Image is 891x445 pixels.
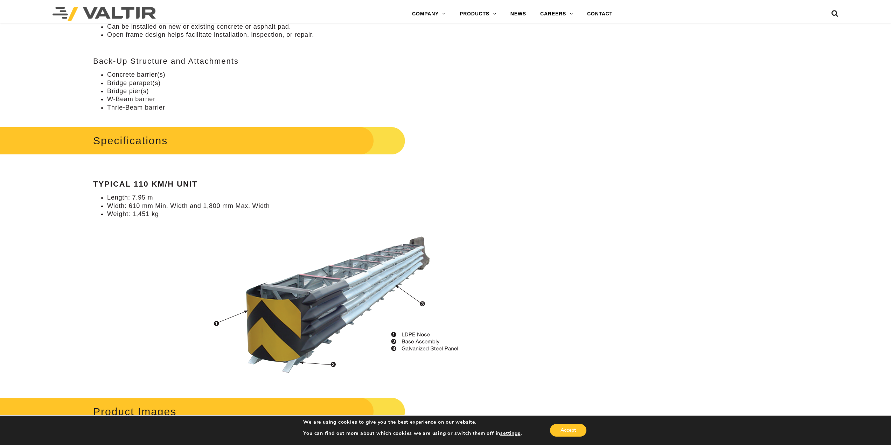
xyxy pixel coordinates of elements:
a: NEWS [503,7,533,21]
a: CAREERS [533,7,580,21]
li: Length: 7.95 m [107,194,575,202]
p: We are using cookies to give you the best experience on our website. [303,419,522,425]
img: Valtir [53,7,156,21]
li: Bridge pier(s) [107,87,575,95]
li: Can be installed on new or existing concrete or asphalt pad. [107,23,575,31]
li: Weight: 1,451 kg [107,210,575,218]
button: Accept [550,424,586,437]
li: Thrie-Beam barrier [107,104,575,112]
li: Width: 610 mm Min. Width and 1,800 mm Max. Width [107,202,575,210]
a: PRODUCTS [453,7,503,21]
li: Bridge parapet(s) [107,79,575,87]
li: Open frame design helps facilitate installation, inspection, or repair. [107,31,575,39]
li: Concrete barrier(s) [107,71,575,79]
a: COMPANY [405,7,453,21]
a: CONTACT [580,7,620,21]
p: You can find out more about which cookies we are using or switch them off in . [303,430,522,437]
strong: Typical 110 km/h Unit [93,180,197,188]
button: settings [500,430,520,437]
li: W-Beam barrier [107,95,575,103]
h3: Back-Up Structure and Attachments [93,57,575,65]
